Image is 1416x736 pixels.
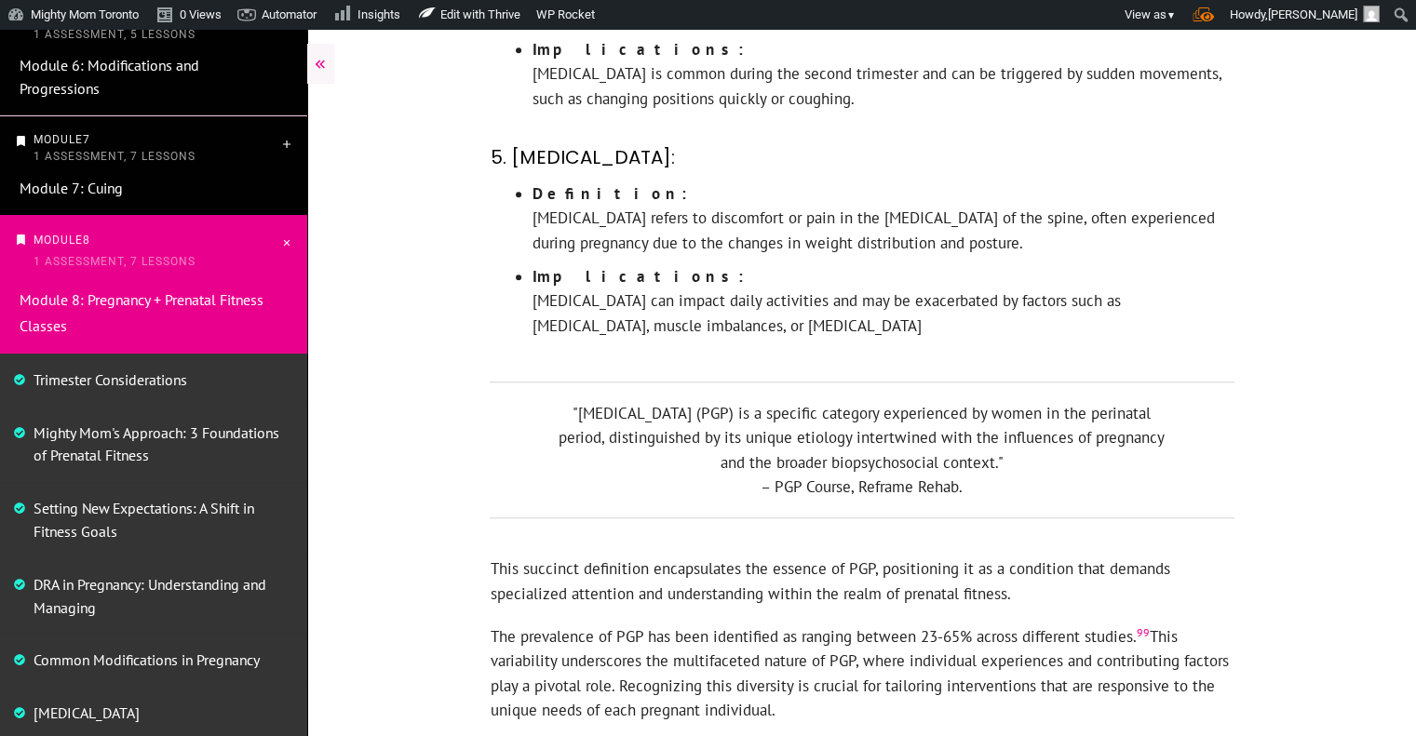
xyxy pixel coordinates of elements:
a: [MEDICAL_DATA] [34,703,140,722]
span: [PERSON_NAME] [1268,7,1357,21]
span: 1 Assessment, 7 Lessons [34,150,196,163]
a: DRA in Pregnancy: Understanding and Managing [34,575,266,617]
a: Common Modifications in Pregnancy [34,650,260,669]
li: [MEDICAL_DATA] refers to discomfort or pain in the [MEDICAL_DATA] of the spine, often experienced... [533,181,1234,264]
p: Module [34,131,279,166]
span: Insights [357,7,400,21]
h3: 5. [MEDICAL_DATA]: [491,135,1234,181]
span: ▼ [1167,9,1176,21]
span: 7 [83,133,90,146]
a: Trimester Considerations [34,370,187,389]
p: Module [34,230,279,273]
span: 1 Assessment, 7 Lessons [34,255,196,268]
strong: Implications: [533,39,750,60]
p: "[MEDICAL_DATA] (PGP) is a specific category experienced by women in the perinatal period, distin... [558,401,1166,499]
a: Mighty Mom's Approach: 3 Foundations of Prenatal Fitness [34,423,279,465]
span: 8 [83,234,90,247]
a: Setting New Expectations: A Shift in Fitness Goals [34,499,254,541]
a: 99 [1137,625,1150,639]
a: Module 7: Cuing [20,179,123,197]
p: This succinct definition encapsulates the essence of PGP, positioning it as a condition that dema... [491,556,1234,624]
a: Module 6: Modifications and Progressions [20,56,199,98]
strong: Implications: [533,266,750,287]
strong: Definition: [533,183,694,204]
a: Module 8: Pregnancy + Prenatal Fitness Classes [20,290,263,334]
li: [MEDICAL_DATA] is common during the second trimester and can be triggered by sudden movements, su... [533,37,1234,120]
span: 1 Assessment, 5 Lessons [34,28,196,41]
li: [MEDICAL_DATA] can impact daily activities and may be exacerbated by factors such as [MEDICAL_DAT... [533,264,1234,347]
